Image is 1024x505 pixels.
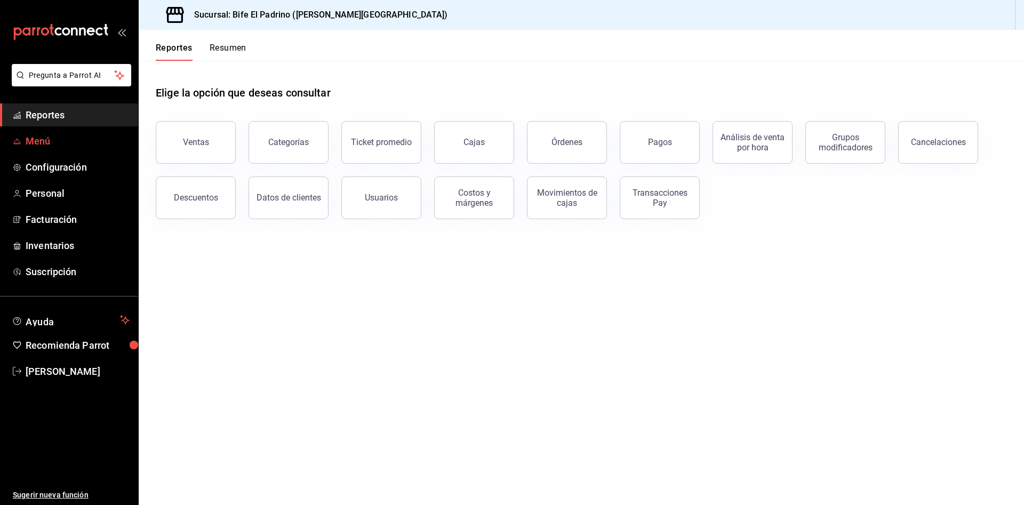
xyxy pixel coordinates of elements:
[26,160,130,174] span: Configuración
[183,137,209,147] div: Ventas
[441,188,507,208] div: Costos y márgenes
[29,70,115,81] span: Pregunta a Parrot AI
[911,137,966,147] div: Cancelaciones
[26,338,130,352] span: Recomienda Parrot
[257,193,321,203] div: Datos de clientes
[805,121,885,164] button: Grupos modificadores
[156,43,193,61] button: Reportes
[341,177,421,219] button: Usuarios
[26,364,130,379] span: [PERSON_NAME]
[648,137,672,147] div: Pagos
[174,193,218,203] div: Descuentos
[898,121,978,164] button: Cancelaciones
[210,43,246,61] button: Resumen
[551,137,582,147] div: Órdenes
[620,121,700,164] button: Pagos
[812,132,878,153] div: Grupos modificadores
[341,121,421,164] button: Ticket promedio
[434,177,514,219] button: Costos y márgenes
[156,177,236,219] button: Descuentos
[434,121,514,164] button: Cajas
[12,64,131,86] button: Pregunta a Parrot AI
[365,193,398,203] div: Usuarios
[249,177,329,219] button: Datos de clientes
[156,121,236,164] button: Ventas
[268,137,309,147] div: Categorías
[627,188,693,208] div: Transacciones Pay
[463,137,485,147] div: Cajas
[26,264,130,279] span: Suscripción
[26,134,130,148] span: Menú
[534,188,600,208] div: Movimientos de cajas
[7,77,131,89] a: Pregunta a Parrot AI
[26,108,130,122] span: Reportes
[527,177,607,219] button: Movimientos de cajas
[26,238,130,253] span: Inventarios
[351,137,412,147] div: Ticket promedio
[527,121,607,164] button: Órdenes
[719,132,786,153] div: Análisis de venta por hora
[26,186,130,201] span: Personal
[117,28,126,36] button: open_drawer_menu
[13,490,130,501] span: Sugerir nueva función
[156,43,246,61] div: navigation tabs
[620,177,700,219] button: Transacciones Pay
[26,212,130,227] span: Facturación
[26,314,116,326] span: Ayuda
[249,121,329,164] button: Categorías
[156,85,331,101] h1: Elige la opción que deseas consultar
[713,121,793,164] button: Análisis de venta por hora
[186,9,448,21] h3: Sucursal: Bife El Padrino ([PERSON_NAME][GEOGRAPHIC_DATA])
